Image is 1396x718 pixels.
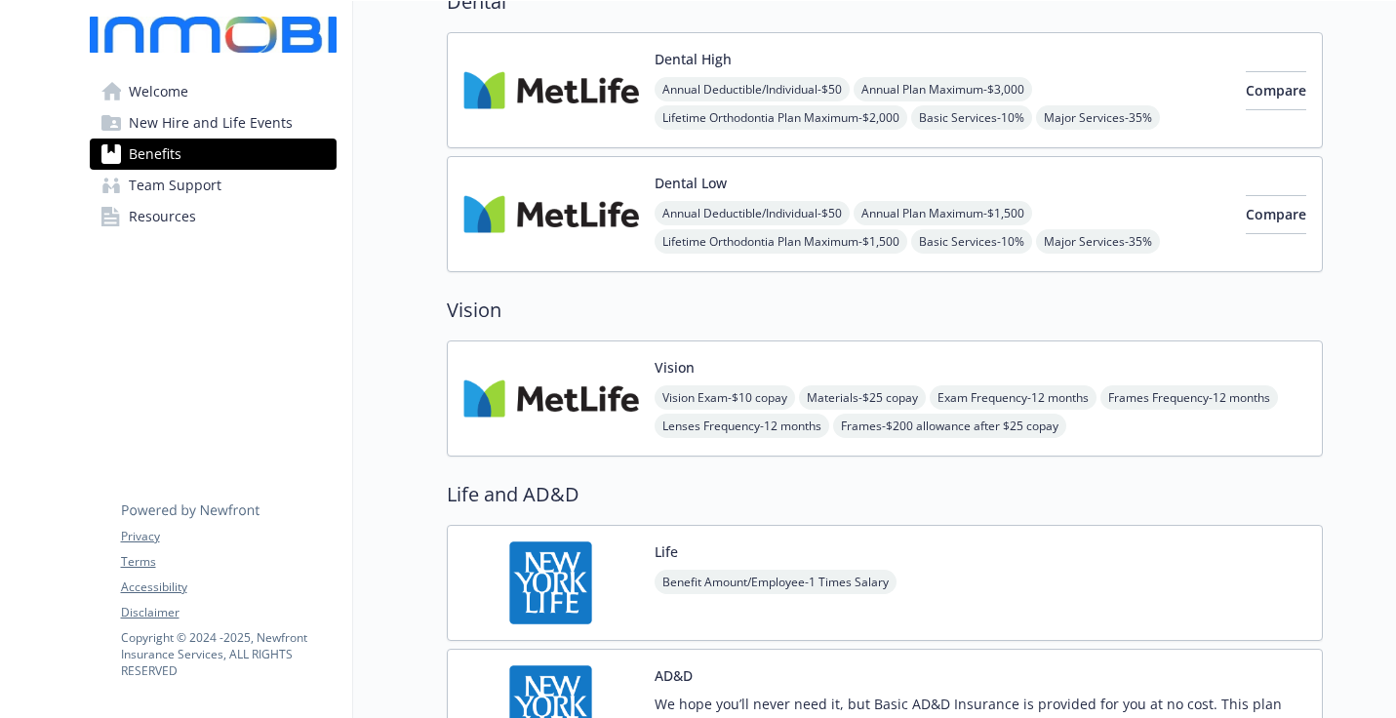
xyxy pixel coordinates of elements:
[854,201,1032,225] span: Annual Plan Maximum - $1,500
[90,139,337,170] a: Benefits
[463,173,639,256] img: Metlife Inc carrier logo
[854,77,1032,101] span: Annual Plan Maximum - $3,000
[447,296,1323,325] h2: Vision
[930,385,1097,410] span: Exam Frequency - 12 months
[655,357,695,378] button: Vision
[799,385,926,410] span: Materials - $25 copay
[1100,385,1278,410] span: Frames Frequency - 12 months
[911,105,1032,130] span: Basic Services - 10%
[447,480,1323,509] h2: Life and AD&D
[1246,205,1306,223] span: Compare
[463,541,639,624] img: New York Life Insurance Company carrier logo
[911,229,1032,254] span: Basic Services - 10%
[121,629,336,679] p: Copyright © 2024 - 2025 , Newfront Insurance Services, ALL RIGHTS RESERVED
[655,173,727,193] button: Dental Low
[1036,229,1160,254] span: Major Services - 35%
[121,553,336,571] a: Terms
[129,170,221,201] span: Team Support
[121,604,336,621] a: Disclaimer
[655,385,795,410] span: Vision Exam - $10 copay
[121,528,336,545] a: Privacy
[129,76,188,107] span: Welcome
[463,357,639,440] img: Metlife Inc carrier logo
[655,570,897,594] span: Benefit Amount/Employee - 1 Times Salary
[655,541,678,562] button: Life
[655,105,907,130] span: Lifetime Orthodontia Plan Maximum - $2,000
[655,665,693,686] button: AD&D
[129,201,196,232] span: Resources
[129,107,293,139] span: New Hire and Life Events
[833,414,1066,438] span: Frames - $200 allowance after $25 copay
[655,77,850,101] span: Annual Deductible/Individual - $50
[1246,71,1306,110] button: Compare
[1246,81,1306,100] span: Compare
[90,170,337,201] a: Team Support
[655,49,732,69] button: Dental High
[129,139,181,170] span: Benefits
[90,201,337,232] a: Resources
[655,201,850,225] span: Annual Deductible/Individual - $50
[655,414,829,438] span: Lenses Frequency - 12 months
[1246,195,1306,234] button: Compare
[90,76,337,107] a: Welcome
[90,107,337,139] a: New Hire and Life Events
[655,229,907,254] span: Lifetime Orthodontia Plan Maximum - $1,500
[1036,105,1160,130] span: Major Services - 35%
[121,578,336,596] a: Accessibility
[463,49,639,132] img: Metlife Inc carrier logo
